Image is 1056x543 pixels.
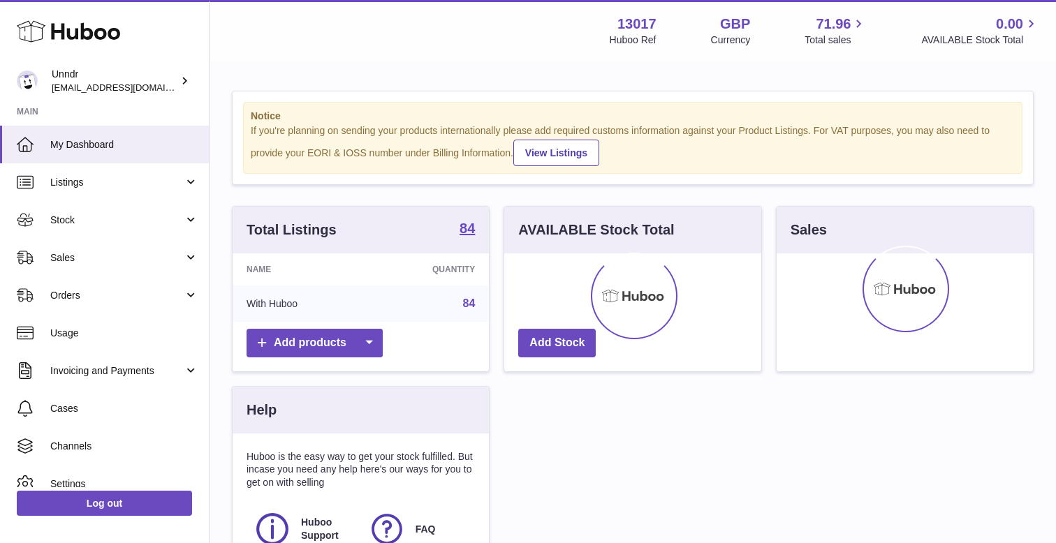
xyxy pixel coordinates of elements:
[17,70,38,91] img: internalAdmin-13017@internal.huboo.com
[251,110,1015,123] strong: Notice
[805,34,867,47] span: Total sales
[617,15,657,34] strong: 13017
[921,34,1039,47] span: AVAILABLE Stock Total
[52,82,205,93] span: [EMAIL_ADDRESS][DOMAIN_NAME]
[460,221,475,235] strong: 84
[233,285,368,322] td: With Huboo
[711,34,751,47] div: Currency
[50,251,184,265] span: Sales
[816,15,851,34] span: 71.96
[463,297,476,309] a: 84
[50,477,198,491] span: Settings
[301,516,353,542] span: Huboo Support
[50,138,198,151] span: My Dashboard
[518,221,674,239] h3: AVAILABLE Stock Total
[805,15,867,47] a: 71.96 Total sales
[368,253,490,285] th: Quantity
[513,140,599,166] a: View Listings
[996,15,1023,34] span: 0.00
[247,221,337,239] h3: Total Listings
[460,221,475,238] a: 84
[233,253,368,285] th: Name
[50,176,184,189] span: Listings
[247,329,383,357] a: Add products
[247,450,475,490] p: Huboo is the easy way to get your stock fulfilled. But incase you need any help here's our ways f...
[17,491,192,516] a: Log out
[251,124,1015,166] div: If you're planning on sending your products internationally please add required customs informati...
[518,329,596,357] a: Add Stock
[416,523,436,536] span: FAQ
[921,15,1039,47] a: 0.00 AVAILABLE Stock Total
[50,289,184,302] span: Orders
[50,402,198,415] span: Cases
[247,401,277,419] h3: Help
[610,34,657,47] div: Huboo Ref
[50,440,198,453] span: Channels
[50,214,184,227] span: Stock
[50,327,198,340] span: Usage
[50,364,184,378] span: Invoicing and Payments
[720,15,750,34] strong: GBP
[52,68,177,94] div: Unndr
[791,221,827,239] h3: Sales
